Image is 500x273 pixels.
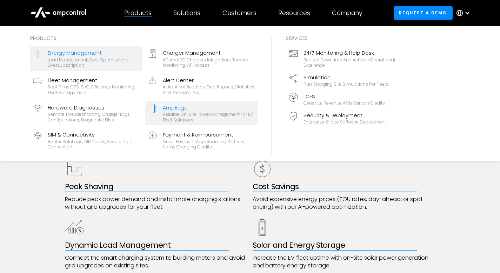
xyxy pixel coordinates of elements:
div: Cost Savings [253,182,435,191]
div: AmpEdge [163,104,255,112]
div: Charger Management [163,49,255,57]
div: Resources [278,9,310,17]
div: LCFS [304,93,385,100]
div: Fleet Management [48,76,140,84]
a: Energy ManagementLoad management, cost optimization, oversubscription [30,46,142,71]
div: Customers [222,9,256,17]
div: Solutions [173,9,200,17]
a: SIM & ConnectivityRouter Solutions, SIM Cards, Secure Data Connection [30,128,142,153]
div: Enterprise-grade software deployment [304,119,386,125]
div: Company [332,9,362,17]
div: Simulation [304,74,388,81]
p: Increase the EV fleet uptime with on-site solar power generation and battery energy storage. [253,254,435,270]
div: Remote troubleshooting, charger logs, configurations, diagnostic files [48,112,140,122]
div: Instant notifications, error reports, statistics and performance [163,84,255,95]
a: Fleet ManagementReal-time GPS, SoC, efficiency monitoring, fleet management [30,74,142,98]
div: Solar and Energy Storage [253,241,435,250]
div: Load management, cost optimization, oversubscription [48,57,140,68]
a: Alert CenterInstant notifications, error reports, statistics and performance [145,74,258,98]
div: Energy Management [48,49,140,57]
p: Connect the smart charging system to building meters and avoid grid upgrades on existing sites. [65,254,248,270]
div: Products [30,34,258,42]
p: Reduce peak power demand and install more charging stations without grid upgrades for your fleet. [65,195,248,211]
div: Peak Shaving [65,182,248,191]
div: Alert Center [163,76,255,84]
p: Avoid expensive energy prices (TOU rates, day-ahead, or spot pricing) with our AI-powered optimiz... [253,195,435,211]
div: Real-time GPS, SoC, efficiency monitoring, fleet management [48,84,140,95]
div: Reliable On-site Power Management for EV Fleet Solutions [163,112,255,122]
div: Driver Payment App, Roaming Partners, Home Charging Credits [163,139,255,150]
div: Payment & Reimbursement [163,131,255,139]
a: Request a demo [394,6,453,19]
div: Run charging site simulations for fleets [304,81,388,87]
a: LCFSGenerate revenue with carbon credits [286,90,398,109]
a: SimulationRun charging site simulations for fleets [286,71,398,90]
div: Hardware Diagnostics [48,104,140,112]
div: Reduce downtime and achieve operational excellence [304,57,395,68]
div: Security & Deployment [304,112,386,119]
a: AmpEdgeReliable On-site Power Management for EV Fleet Solutions [145,101,258,126]
a: Hardware DiagnosticsRemote troubleshooting, charger logs, configurations, diagnostic files [30,101,142,126]
div: Products [124,9,152,17]
div: SIM & Connectivity [48,131,140,139]
div: AC and DC chargers integration, remote monitoring, API access [163,57,255,68]
a: Charger ManagementAC and DC chargers integration, remote monitoring, API access [145,46,258,71]
div: Generate revenue with carbon credits [304,100,385,106]
div: Router Solutions, SIM Cards, Secure Data Connection [48,139,140,150]
div: Dynamic Load Management [65,241,248,250]
div: 24/7 Monitoring & Help Desk [304,49,395,57]
a: Security & DeploymentEnterprise-grade software deployment [286,109,398,128]
a: 24/7 Monitoring & Help DeskReduce downtime and achieve operational excellence [286,46,398,71]
a: Payment & ReimbursementDriver Payment App, Roaming Partners, Home Charging Credits [145,128,258,153]
div: Services [286,34,398,42]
